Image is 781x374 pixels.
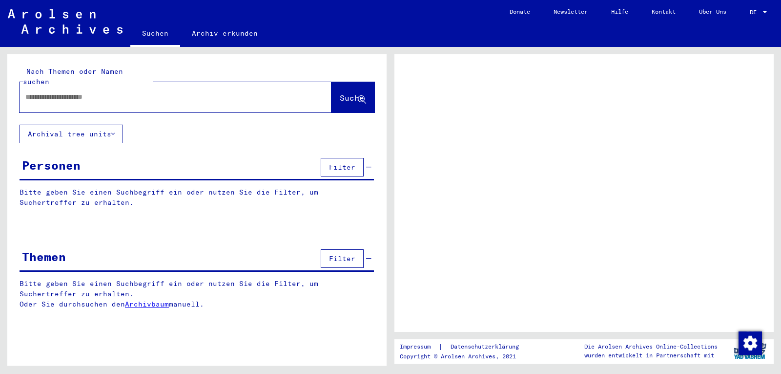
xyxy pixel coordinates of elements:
[331,82,374,112] button: Suche
[22,156,81,174] div: Personen
[130,22,180,47] a: Suchen
[329,163,355,172] span: Filter
[125,300,169,308] a: Archivbaum
[20,187,374,208] p: Bitte geben Sie einen Suchbegriff ein oder nutzen Sie die Filter, um Suchertreffer zu erhalten.
[739,331,762,355] img: Zustimmung ändern
[443,342,531,352] a: Datenschutzerklärung
[23,67,123,86] mat-label: Nach Themen oder Namen suchen
[8,9,123,34] img: Arolsen_neg.svg
[20,125,123,143] button: Archival tree units
[750,9,760,16] span: DE
[584,342,718,351] p: Die Arolsen Archives Online-Collections
[329,254,355,263] span: Filter
[400,342,438,352] a: Impressum
[321,249,364,268] button: Filter
[22,248,66,265] div: Themen
[584,351,718,360] p: wurden entwickelt in Partnerschaft mit
[340,93,364,103] span: Suche
[321,158,364,176] button: Filter
[20,279,374,309] p: Bitte geben Sie einen Suchbegriff ein oder nutzen Sie die Filter, um Suchertreffer zu erhalten. O...
[738,331,761,354] div: Zustimmung ändern
[400,352,531,361] p: Copyright © Arolsen Archives, 2021
[180,22,269,45] a: Archiv erkunden
[400,342,531,352] div: |
[732,339,768,363] img: yv_logo.png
